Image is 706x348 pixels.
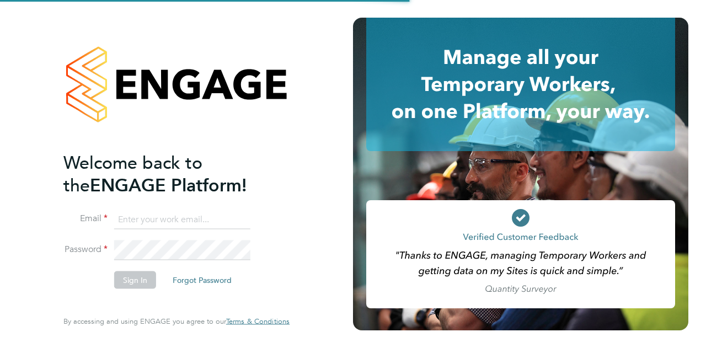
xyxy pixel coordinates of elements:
[164,271,240,289] button: Forgot Password
[114,271,156,289] button: Sign In
[63,151,279,196] h2: ENGAGE Platform!
[114,210,250,229] input: Enter your work email...
[226,317,290,326] a: Terms & Conditions
[63,152,202,196] span: Welcome back to the
[63,244,108,255] label: Password
[63,213,108,224] label: Email
[63,317,290,326] span: By accessing and using ENGAGE you agree to our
